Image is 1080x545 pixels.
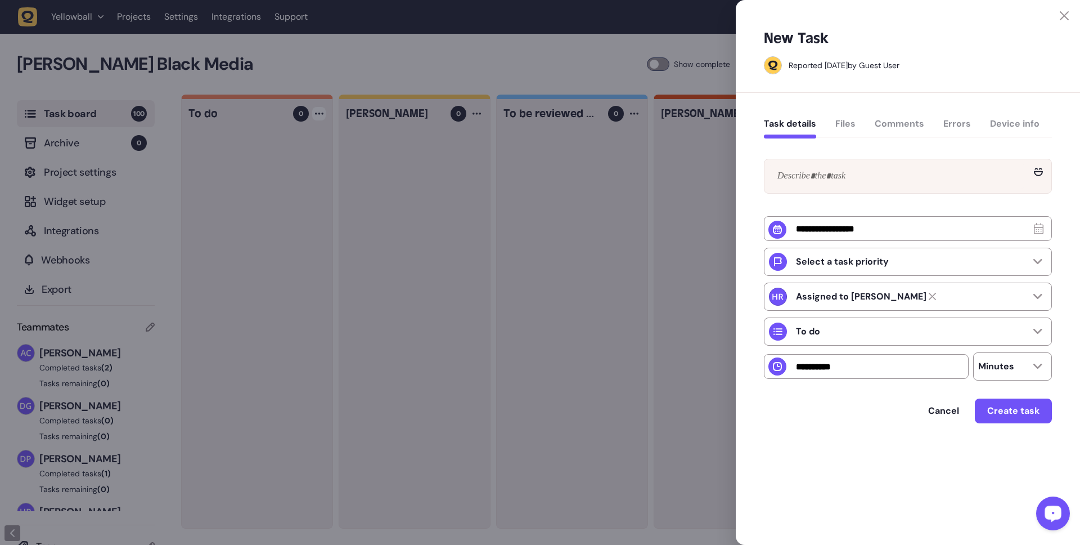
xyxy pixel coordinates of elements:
button: Create task [975,399,1052,423]
div: Reported [DATE] [789,60,848,70]
div: by Guest User [789,60,899,71]
img: Guest User [764,57,781,74]
p: To do [796,326,820,337]
span: Cancel [928,406,959,416]
span: Create task [987,406,1039,416]
button: Task details [764,118,816,139]
p: Minutes [978,361,1014,372]
h5: New Task [764,29,829,47]
iframe: LiveChat chat widget [1027,492,1074,539]
strong: Harry Robinson [796,291,926,302]
p: Select a task priority [796,256,889,267]
button: Cancel [917,400,970,422]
